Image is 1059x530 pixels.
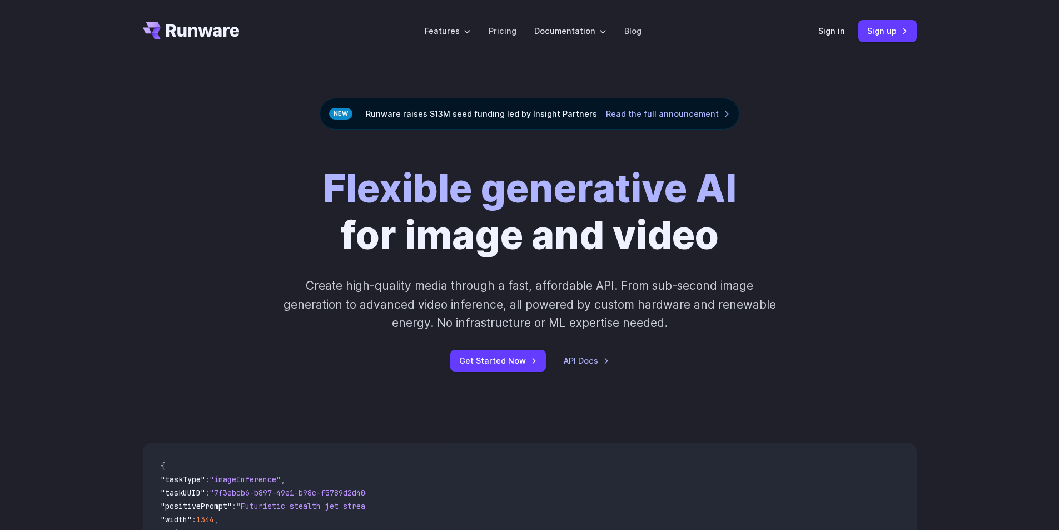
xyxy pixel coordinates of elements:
label: Documentation [534,24,606,37]
p: Create high-quality media through a fast, affordable API. From sub-second image generation to adv... [282,276,777,332]
span: : [232,501,236,511]
a: Go to / [143,22,240,39]
span: : [192,514,196,524]
strong: Flexible generative AI [323,165,737,212]
a: Sign up [858,20,917,42]
span: : [205,474,210,484]
a: API Docs [564,354,609,367]
span: "taskUUID" [161,488,205,498]
span: "positivePrompt" [161,501,232,511]
span: , [214,514,218,524]
span: { [161,461,165,471]
span: , [281,474,285,484]
span: "7f3ebcb6-b897-49e1-b98c-f5789d2d40d7" [210,488,379,498]
span: 1344 [196,514,214,524]
a: Blog [624,24,642,37]
a: Read the full announcement [606,107,730,120]
h1: for image and video [323,165,737,259]
label: Features [425,24,471,37]
a: Get Started Now [450,350,546,372]
span: "taskType" [161,474,205,484]
span: "width" [161,514,192,524]
span: : [205,488,210,498]
a: Sign in [818,24,845,37]
span: "imageInference" [210,474,281,484]
span: "Futuristic stealth jet streaking through a neon-lit cityscape with glowing purple exhaust" [236,501,641,511]
div: Runware raises $13M seed funding led by Insight Partners [320,98,739,130]
a: Pricing [489,24,516,37]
